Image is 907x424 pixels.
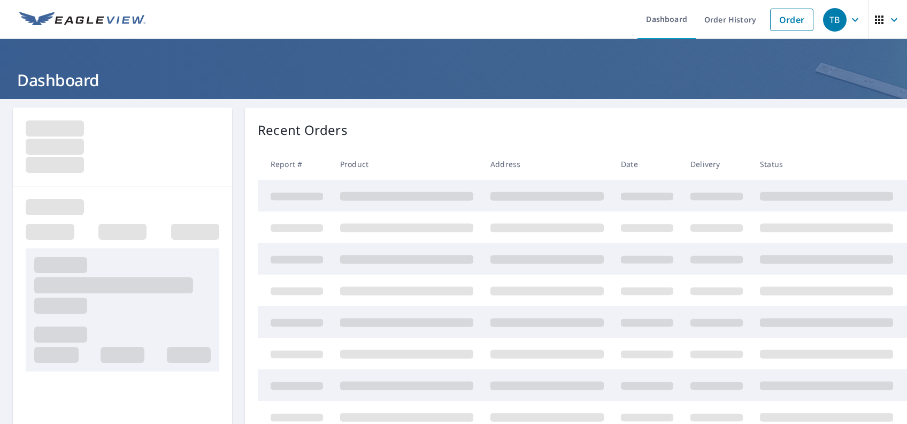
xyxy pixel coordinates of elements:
[770,9,813,31] a: Order
[332,148,482,180] th: Product
[823,8,847,32] div: TB
[612,148,682,180] th: Date
[258,148,332,180] th: Report #
[482,148,612,180] th: Address
[751,148,902,180] th: Status
[258,120,348,140] p: Recent Orders
[682,148,751,180] th: Delivery
[19,12,145,28] img: EV Logo
[13,69,894,91] h1: Dashboard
